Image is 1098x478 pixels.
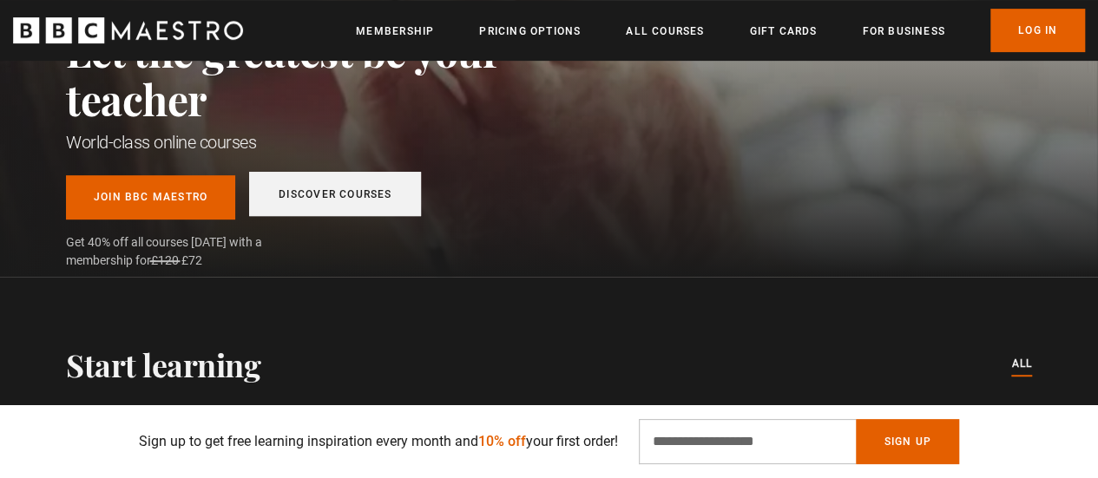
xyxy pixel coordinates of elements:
[66,175,235,219] a: Join BBC Maestro
[66,130,578,154] h1: World-class online courses
[249,172,421,216] a: Discover Courses
[66,233,300,270] span: Get 40% off all courses [DATE] with a membership for
[356,23,434,40] a: Membership
[626,23,704,40] a: All Courses
[479,23,581,40] a: Pricing Options
[13,17,243,43] svg: BBC Maestro
[856,419,958,464] button: Sign Up
[1011,355,1032,374] a: All
[356,9,1085,52] nav: Primary
[478,433,526,449] span: 10% off
[139,431,618,452] p: Sign up to get free learning inspiration every month and your first order!
[862,23,944,40] a: For business
[66,346,260,383] h2: Start learning
[181,253,202,267] span: £72
[66,26,578,123] h2: Let the greatest be your teacher
[749,23,817,40] a: Gift Cards
[151,253,179,267] span: £120
[990,9,1085,52] a: Log In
